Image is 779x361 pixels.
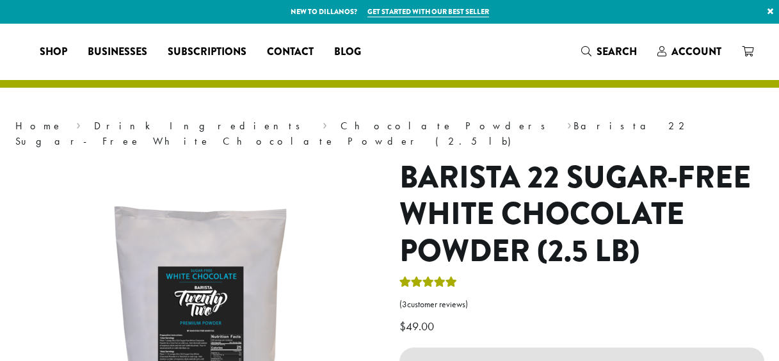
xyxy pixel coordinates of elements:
span: Search [597,44,637,59]
a: (3customer reviews) [399,298,764,311]
span: Businesses [88,44,147,60]
span: › [76,114,81,134]
a: Chocolate Powders [341,119,554,132]
span: Blog [334,44,361,60]
span: › [567,114,572,134]
font: New to Dillanos? [291,6,489,17]
span: 3 [402,299,407,310]
div: Rated 5.00 out of 5 [399,275,457,294]
span: Subscriptions [168,44,246,60]
a: Shop [29,42,77,62]
span: › [323,114,327,134]
nav: Breadcrumb [15,118,764,149]
font: customer reviews) [402,299,468,310]
a: Get started with our best seller [367,6,489,17]
a: Drink Ingredients [94,119,309,132]
span: $ [399,319,406,333]
h1: Barista 22 Sugar-Free White Chocolate Powder (2.5 lb) [399,159,764,270]
a: Home [15,119,63,132]
span: Contact [267,44,314,60]
a: Search [571,41,647,62]
span: Shop [40,44,67,60]
bdi: 49.00 [399,319,437,333]
span: Account [671,44,721,59]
